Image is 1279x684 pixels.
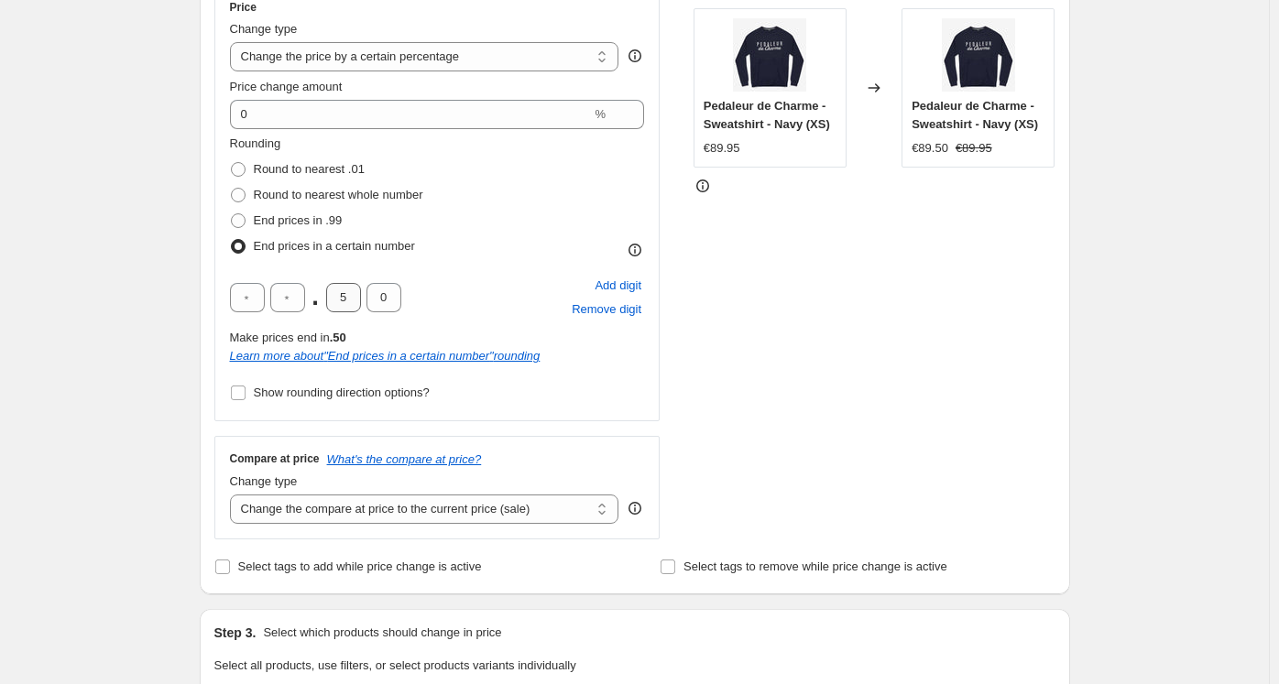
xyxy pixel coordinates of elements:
i: Learn more about " End prices in a certain number " rounding [230,349,541,363]
div: help [626,47,644,65]
span: Select tags to add while price change is active [238,559,482,573]
input: ﹡ [270,283,305,312]
div: help [626,499,644,517]
b: .50 [330,331,346,344]
input: ﹡ [230,283,265,312]
h2: Step 3. [214,624,257,642]
button: Add placeholder [592,274,644,298]
span: Remove digit [572,300,641,319]
span: % [595,107,606,121]
span: End prices in a certain number [254,239,415,253]
div: €89.50 [912,139,948,157]
a: Learn more about"End prices in a certain number"rounding [230,349,541,363]
span: Select all products, use filters, or select products variants individually [214,658,576,672]
span: Add digit [595,277,641,295]
span: End prices in .99 [254,213,343,227]
span: Price change amount [230,80,343,93]
span: Show rounding direction options? [254,385,430,399]
span: Round to nearest whole number [254,188,423,201]
button: Remove placeholder [569,298,644,321]
span: Rounding [230,136,281,150]
input: ﹡ [326,283,361,312]
span: Change type [230,22,298,36]
img: La_Machine_Pedaleur_de_Charme_Navy_Sweatshirt_Flat_80x.jpg [942,18,1015,92]
div: €89.95 [704,139,740,157]
input: ﹡ [366,283,401,312]
h3: Compare at price [230,451,320,466]
span: Select tags to remove while price change is active [683,559,947,573]
input: -15 [230,100,592,129]
span: . [311,283,321,312]
img: La_Machine_Pedaleur_de_Charme_Navy_Sweatshirt_Flat_80x.jpg [733,18,806,92]
strike: €89.95 [956,139,992,157]
button: What's the compare at price? [327,452,482,466]
span: Pedaleur de Charme - Sweatshirt - Navy (XS) [912,99,1038,131]
span: Make prices end in [230,331,346,344]
span: Pedaleur de Charme - Sweatshirt - Navy (XS) [704,99,830,131]
p: Select which products should change in price [263,624,501,642]
span: Change type [230,474,298,488]
span: Round to nearest .01 [254,162,365,176]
